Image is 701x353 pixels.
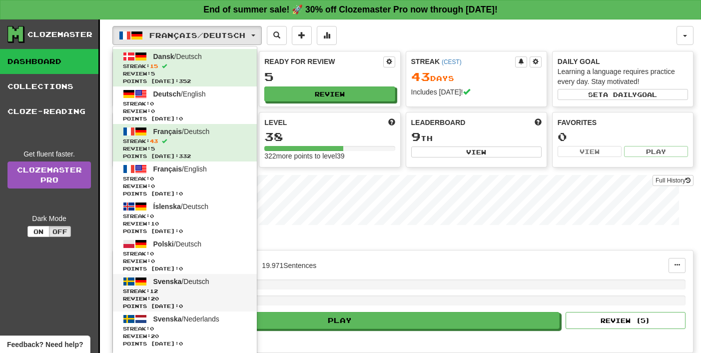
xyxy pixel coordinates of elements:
[411,117,466,127] span: Leaderboard
[153,315,219,323] span: / Nederlands
[113,274,257,311] a: Svenska/DeutschStreak:12 Review:20Points [DATE]:0
[123,295,247,302] span: Review: 20
[262,260,316,270] div: 19.971 Sentences
[264,70,395,83] div: 5
[123,107,247,115] span: Review: 0
[7,161,91,188] a: ClozemasterPro
[150,138,158,144] span: 43
[153,90,181,98] span: Deutsch
[123,137,247,145] span: Streak:
[153,52,202,60] span: / Deutsch
[112,235,694,245] p: In Progress
[150,213,154,219] span: 0
[153,202,209,210] span: / Deutsch
[411,56,515,66] div: Streak
[153,240,174,248] span: Polski
[123,152,247,160] span: Points [DATE]: 332
[123,115,247,122] span: Points [DATE]: 0
[411,129,421,143] span: 9
[149,31,245,39] span: Français / Deutsch
[123,227,247,235] span: Points [DATE]: 0
[150,175,154,181] span: 0
[442,58,462,65] a: (CEST)
[153,165,182,173] span: Français
[49,226,71,237] button: Off
[123,220,247,227] span: Review: 10
[113,236,257,274] a: Polski/DeutschStreak:0 Review:0Points [DATE]:0
[153,165,207,173] span: / English
[123,77,247,85] span: Points [DATE]: 352
[123,190,247,197] span: Points [DATE]: 0
[113,86,257,124] a: Deutsch/EnglishStreak:0 Review:0Points [DATE]:0
[388,117,395,127] span: Score more points to level up
[150,100,154,106] span: 0
[558,66,688,86] div: Learning a language requires practice every day. Stay motivated!
[153,52,174,60] span: Dansk
[411,87,542,97] div: Includes [DATE]!
[123,340,247,347] span: Points [DATE]: 0
[27,226,49,237] button: On
[411,146,542,157] button: View
[112,26,262,45] button: Français/Deutsch
[123,287,247,295] span: Streak:
[153,202,181,210] span: Íslenska
[113,49,257,86] a: Dansk/DeutschStreak:15 Review:5Points [DATE]:352
[123,100,247,107] span: Streak:
[153,240,202,248] span: / Deutsch
[153,90,206,98] span: / English
[123,70,247,77] span: Review: 5
[123,265,247,272] span: Points [DATE]: 0
[150,288,158,294] span: 12
[7,213,91,223] div: Dark Mode
[653,175,694,186] button: Full History
[624,146,688,157] button: Play
[264,86,395,101] button: Review
[123,325,247,332] span: Streak:
[603,91,637,98] span: a daily
[317,26,337,45] button: More stats
[123,145,247,152] span: Review: 5
[267,26,287,45] button: Search sentences
[153,277,209,285] span: / Deutsch
[558,117,688,127] div: Favorites
[123,182,247,190] span: Review: 0
[113,311,257,349] a: Svenska/NederlandsStreak:0 Review:20Points [DATE]:0
[264,130,395,143] div: 38
[113,124,257,161] a: Français/DeutschStreak:43 Review:5Points [DATE]:332
[123,332,247,340] span: Review: 20
[558,146,622,157] button: View
[123,212,247,220] span: Streak:
[203,4,498,14] strong: End of summer sale! 🚀 30% off Clozemaster Pro now through [DATE]!
[411,70,542,83] div: Day s
[153,127,210,135] span: / Deutsch
[150,325,154,331] span: 0
[264,151,395,161] div: 322 more points to level 39
[123,250,247,257] span: Streak:
[7,149,91,159] div: Get fluent faster.
[123,175,247,182] span: Streak:
[153,127,182,135] span: Français
[566,312,686,329] button: Review (5)
[264,117,287,127] span: Level
[558,89,688,100] button: Seta dailygoal
[558,56,688,66] div: Daily Goal
[123,62,247,70] span: Streak:
[150,250,154,256] span: 0
[113,199,257,236] a: Íslenska/DeutschStreak:0 Review:10Points [DATE]:0
[123,302,247,310] span: Points [DATE]: 0
[7,339,83,349] span: Open feedback widget
[411,130,542,143] div: th
[558,130,688,143] div: 0
[123,257,247,265] span: Review: 0
[153,277,182,285] span: Svenska
[264,56,383,66] div: Ready for Review
[120,312,560,329] button: Play
[113,161,257,199] a: Français/EnglishStreak:0 Review:0Points [DATE]:0
[150,63,158,69] span: 15
[535,117,542,127] span: This week in points, UTC
[153,315,182,323] span: Svenska
[27,29,92,39] div: Clozemaster
[411,69,430,83] span: 43
[292,26,312,45] button: Add sentence to collection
